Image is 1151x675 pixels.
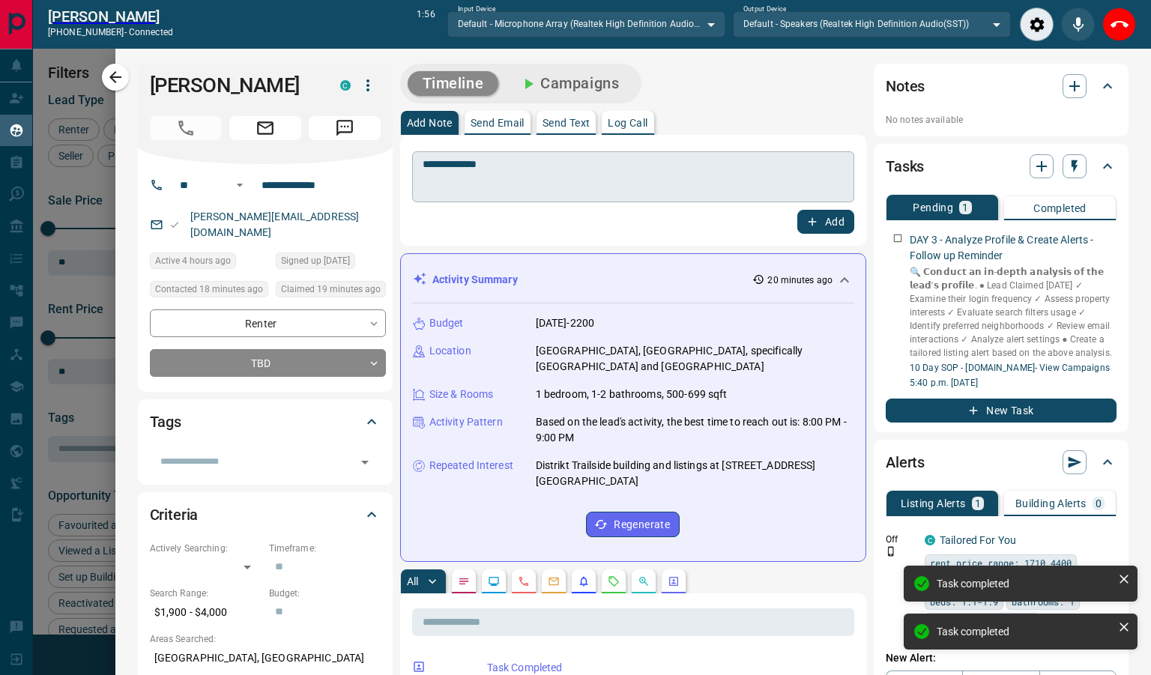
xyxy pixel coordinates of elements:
[276,252,386,273] div: Sat Aug 09 2025
[1033,203,1087,214] p: Completed
[429,315,464,331] p: Budget
[638,575,650,587] svg: Opportunities
[429,458,513,473] p: Repeated Interest
[886,546,896,557] svg: Push Notification Only
[150,600,262,625] p: $1,900 - $4,000
[429,387,494,402] p: Size & Rooms
[150,503,199,527] h2: Criteria
[518,575,530,587] svg: Calls
[930,555,1072,570] span: rent price range: 1710,4400
[548,575,560,587] svg: Emails
[910,265,1117,360] p: 🔍 𝗖𝗼𝗻𝗱𝘂𝗰𝘁 𝗮𝗻 𝗶𝗻-𝗱𝗲𝗽𝘁𝗵 𝗮𝗻𝗮𝗹𝘆𝘀𝗶𝘀 𝗼𝗳 𝘁𝗵𝗲 𝗹𝗲𝗮𝗱'𝘀 𝗽𝗿𝗼𝗳𝗶𝗹𝗲. ‎● Lead Claimed [DATE] ✓ Examine their logi...
[276,281,386,302] div: Tue Aug 12 2025
[962,202,968,213] p: 1
[150,309,386,337] div: Renter
[48,7,173,25] h2: [PERSON_NAME]
[48,25,173,39] p: [PHONE_NUMBER] -
[408,71,499,96] button: Timeline
[578,575,590,587] svg: Listing Alerts
[668,575,680,587] svg: Agent Actions
[886,74,925,98] h2: Notes
[901,498,966,509] p: Listing Alerts
[150,410,181,434] h2: Tags
[447,11,725,37] div: Default - Microphone Array (Realtek High Definition Audio(SST))
[886,533,916,546] p: Off
[886,444,1117,480] div: Alerts
[1020,7,1054,41] div: Audio Settings
[586,512,680,537] button: Regenerate
[910,363,1110,373] a: 10 Day SOP - [DOMAIN_NAME]- View Campaigns
[150,542,262,555] p: Actively Searching:
[150,281,268,302] div: Tue Aug 12 2025
[608,575,620,587] svg: Requests
[169,220,180,230] svg: Email Valid
[886,399,1117,423] button: New Task
[229,116,301,140] span: Email
[150,73,318,97] h1: [PERSON_NAME]
[886,154,924,178] h2: Tasks
[407,576,419,587] p: All
[608,118,647,128] p: Log Call
[432,272,518,288] p: Activity Summary
[150,646,381,671] p: [GEOGRAPHIC_DATA], [GEOGRAPHIC_DATA]
[913,202,953,213] p: Pending
[150,116,222,140] span: Call
[925,535,935,545] div: condos.ca
[536,315,594,331] p: [DATE]-2200
[417,7,435,41] p: 1:56
[150,349,386,377] div: TBD
[975,498,981,509] p: 1
[155,282,263,297] span: Contacted 18 minutes ago
[767,273,833,287] p: 20 minutes ago
[1015,498,1087,509] p: Building Alerts
[797,210,854,234] button: Add
[536,387,728,402] p: 1 bedroom, 1-2 bathrooms, 500-699 sqft
[129,27,173,37] span: connected
[886,68,1117,104] div: Notes
[886,148,1117,184] div: Tasks
[281,282,381,297] span: Claimed 19 minutes ago
[340,80,351,91] div: condos.ca
[937,578,1112,590] div: Task completed
[458,4,496,14] label: Input Device
[543,118,590,128] p: Send Text
[471,118,525,128] p: Send Email
[1061,7,1095,41] div: Mute
[743,4,786,14] label: Output Device
[937,626,1112,638] div: Task completed
[733,11,1011,37] div: Default - Speakers (Realtek High Definition Audio(SST))
[504,71,634,96] button: Campaigns
[910,376,1117,390] p: 5:40 p.m. [DATE]
[231,176,249,194] button: Open
[536,458,854,489] p: Distrikt Trailside building and listings at [STREET_ADDRESS][GEOGRAPHIC_DATA]
[429,343,471,359] p: Location
[488,575,500,587] svg: Lead Browsing Activity
[536,343,854,375] p: [GEOGRAPHIC_DATA], [GEOGRAPHIC_DATA], specifically [GEOGRAPHIC_DATA] and [GEOGRAPHIC_DATA]
[150,404,381,440] div: Tags
[886,650,1117,666] p: New Alert:
[536,414,854,446] p: Based on the lead's activity, the best time to reach out is: 8:00 PM - 9:00 PM
[150,587,262,600] p: Search Range:
[458,575,470,587] svg: Notes
[407,118,453,128] p: Add Note
[940,534,1016,546] a: Tailored For You
[281,253,350,268] span: Signed up [DATE]
[429,414,503,430] p: Activity Pattern
[1102,7,1136,41] div: End Call
[150,497,381,533] div: Criteria
[150,252,268,273] div: Tue Aug 12 2025
[150,632,381,646] p: Areas Searched:
[190,211,360,238] a: [PERSON_NAME][EMAIL_ADDRESS][DOMAIN_NAME]
[269,542,381,555] p: Timeframe:
[354,452,375,473] button: Open
[309,116,381,140] span: Message
[886,450,925,474] h2: Alerts
[886,113,1117,127] p: No notes available
[1096,498,1102,509] p: 0
[269,587,381,600] p: Budget:
[155,253,231,268] span: Active 4 hours ago
[413,266,854,294] div: Activity Summary20 minutes ago
[910,232,1117,264] p: DAY 3 - Analyze Profile & Create Alerts - Follow up Reminder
